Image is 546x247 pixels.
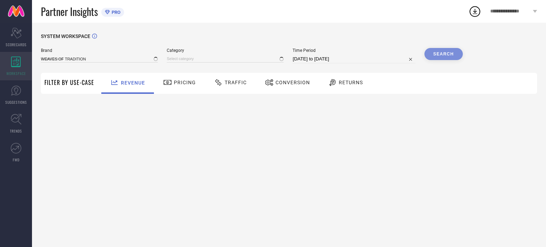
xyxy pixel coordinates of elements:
div: Open download list [469,5,481,18]
span: Partner Insights [41,4,98,19]
span: TRENDS [10,128,22,134]
span: Traffic [225,80,247,85]
span: Conversion [275,80,310,85]
span: Pricing [174,80,196,85]
input: Select time period [293,55,415,63]
span: WORKSPACE [6,71,26,76]
span: SCORECARDS [6,42,27,47]
span: PRO [110,10,121,15]
input: Select brand [41,55,158,63]
span: Filter By Use-Case [44,78,94,87]
span: SYSTEM WORKSPACE [41,33,90,39]
input: Select category [167,55,284,63]
span: Category [167,48,284,53]
span: Time Period [293,48,415,53]
span: Returns [339,80,363,85]
span: SUGGESTIONS [5,100,27,105]
span: Revenue [121,80,145,86]
span: Brand [41,48,158,53]
span: FWD [13,157,20,162]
